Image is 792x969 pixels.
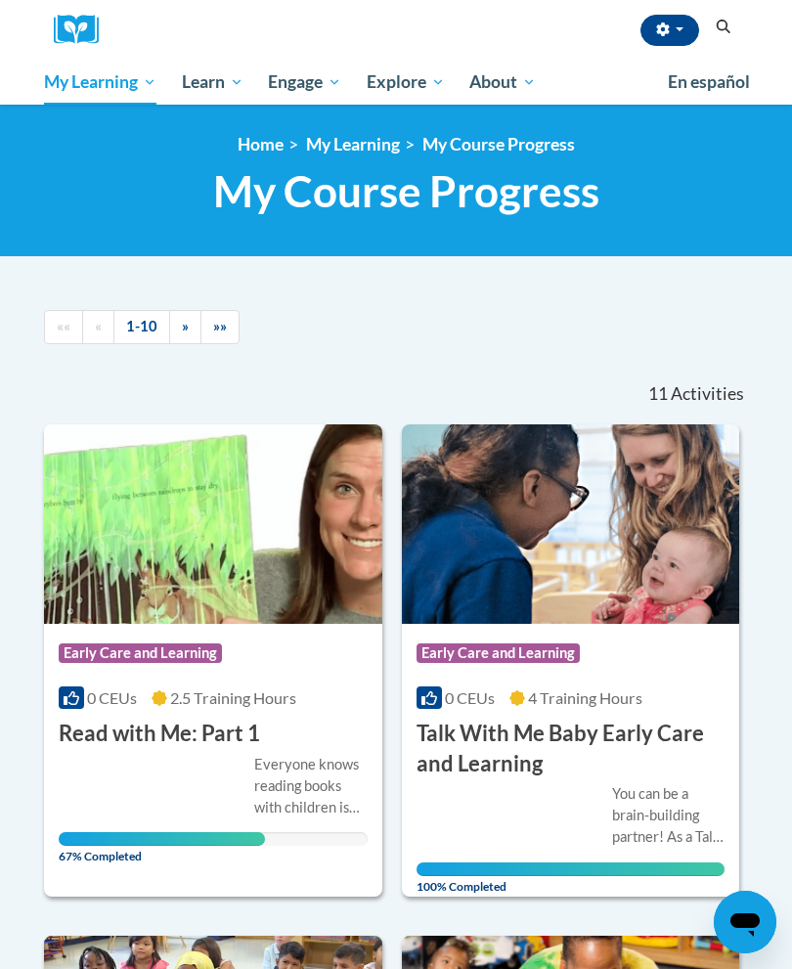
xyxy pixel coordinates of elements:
[59,719,260,749] h3: Read with Me: Part 1
[268,70,341,94] span: Engage
[213,318,227,334] span: »»
[402,424,740,897] a: Course LogoEarly Care and Learning0 CEUs4 Training Hours Talk With Me Baby Early Care and Learnin...
[169,310,201,344] a: Next
[671,383,744,405] span: Activities
[169,60,256,105] a: Learn
[200,310,240,344] a: End
[417,862,726,876] div: Your progress
[367,70,445,94] span: Explore
[402,424,740,624] img: Course Logo
[640,15,699,46] button: Account Settings
[170,688,296,707] span: 2.5 Training Hours
[354,60,458,105] a: Explore
[306,134,400,154] a: My Learning
[528,688,642,707] span: 4 Training Hours
[417,862,726,894] span: 100% Completed
[113,310,170,344] a: 1-10
[95,318,102,334] span: «
[54,15,112,45] a: Cox Campus
[648,383,668,405] span: 11
[714,891,776,953] iframe: Button to launch messaging window
[417,643,580,663] span: Early Care and Learning
[668,71,750,92] span: En español
[44,424,382,897] a: Course LogoEarly Care and Learning0 CEUs2.5 Training Hours Read with Me: Part 1Everyone knows rea...
[82,310,114,344] a: Previous
[238,134,284,154] a: Home
[29,60,763,105] div: Main menu
[182,70,243,94] span: Learn
[458,60,550,105] a: About
[417,719,726,779] h3: Talk With Me Baby Early Care and Learning
[709,16,738,39] button: Search
[59,832,265,863] span: 67% Completed
[422,134,575,154] a: My Course Progress
[182,318,189,334] span: »
[31,60,169,105] a: My Learning
[44,310,83,344] a: Begining
[57,318,70,334] span: ««
[445,688,495,707] span: 0 CEUs
[44,424,382,624] img: Course Logo
[655,62,763,103] a: En español
[87,688,137,707] span: 0 CEUs
[54,15,112,45] img: Logo brand
[213,165,599,217] span: My Course Progress
[44,70,156,94] span: My Learning
[469,70,536,94] span: About
[59,643,222,663] span: Early Care and Learning
[255,60,354,105] a: Engage
[254,754,368,818] div: Everyone knows reading books with children is important - not just reading to children ' but read...
[612,783,726,848] div: You can be a brain-building partner! As a Talk With Me Baby coach, you can empower families to co...
[59,832,265,846] div: Your progress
